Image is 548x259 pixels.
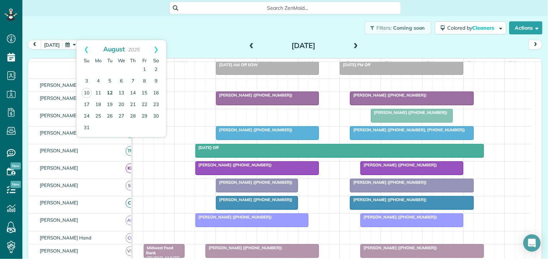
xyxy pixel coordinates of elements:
a: 3 [81,76,92,87]
a: 7 [127,76,139,87]
span: [PERSON_NAME] [38,112,80,118]
span: [PERSON_NAME] [38,248,80,254]
span: AM [126,216,135,225]
span: August [104,45,125,53]
span: [DATE] PM Off [340,62,371,67]
span: CH [126,233,135,243]
button: Colored byCleaners [435,21,506,34]
span: [PERSON_NAME] ([PHONE_NUMBER]) [360,215,437,220]
span: [PERSON_NAME] [38,95,80,101]
button: prev [28,40,42,50]
span: [PERSON_NAME] ([PHONE_NUMBER]) [216,180,293,185]
span: Cleaners [473,25,496,31]
a: 27 [116,111,127,122]
span: Filters: [377,25,392,31]
span: Tuesday [107,58,113,63]
a: 14 [127,88,139,99]
a: 6 [116,76,127,87]
a: 1 [139,64,150,76]
span: [PERSON_NAME] ([PHONE_NUMBER]) [195,215,272,220]
span: [PERSON_NAME] Hand [38,235,93,241]
a: 15 [139,88,150,99]
span: Sunday [84,58,90,63]
span: [PERSON_NAME] ([PHONE_NUMBER]) [350,93,427,98]
span: [PERSON_NAME] [38,200,80,205]
a: 2 [150,64,162,76]
a: 31 [81,122,92,134]
a: 21 [127,99,139,111]
span: [PERSON_NAME] ([PHONE_NUMBER]) [216,93,293,98]
button: next [529,40,543,50]
a: 25 [92,111,104,122]
span: VM [126,246,135,256]
span: 11am [298,60,315,66]
span: [PERSON_NAME] ([PHONE_NUMBER]) [216,197,293,202]
span: Wednesday [118,58,125,63]
a: Next [146,40,166,58]
span: Thursday [130,58,136,63]
span: [PERSON_NAME] ([PHONE_NUMBER]) [371,110,448,115]
a: 12 [104,88,116,99]
span: [PERSON_NAME] [38,182,80,188]
span: KD [126,164,135,173]
a: 28 [127,111,139,122]
a: 23 [150,99,162,111]
span: [PERSON_NAME] ([PHONE_NUMBER]) [350,197,427,202]
a: 10 [82,88,92,98]
span: New [10,162,21,170]
span: [PERSON_NAME] ([PHONE_NUMBER], [PHONE_NUMBER]) [350,127,465,132]
div: Open Intercom Messenger [523,234,541,252]
a: Prev [77,40,96,58]
span: 2025 [128,47,139,52]
a: 17 [81,99,92,111]
span: Coming soon [393,25,426,31]
span: [PERSON_NAME] [38,148,80,153]
h2: [DATE] [259,42,349,50]
span: Saturday [153,58,159,63]
span: 12pm [340,60,355,66]
span: 10am [257,60,273,66]
button: [DATE] [41,40,63,50]
span: Monday [95,58,102,63]
a: 4 [92,76,104,87]
a: 9 [150,76,162,87]
span: 2pm [423,60,435,66]
a: 8 [139,76,150,87]
span: 8am [174,60,188,66]
span: CT [126,198,135,208]
span: [PERSON_NAME] [38,82,80,88]
span: [PERSON_NAME] ([PHONE_NUMBER]) [360,162,437,167]
a: 16 [150,88,162,99]
a: 18 [92,99,104,111]
span: 1pm [381,60,394,66]
a: 13 [116,88,127,99]
button: Actions [509,21,543,34]
span: New [10,181,21,188]
a: 22 [139,99,150,111]
span: [PERSON_NAME] ([PHONE_NUMBER]) [216,127,293,132]
span: 3pm [464,60,476,66]
a: 24 [81,111,92,122]
span: [PERSON_NAME] ([PHONE_NUMBER]) [195,162,272,167]
span: [DATE] AM Off EOW [216,62,258,67]
span: [PERSON_NAME] ([PHONE_NUMBER]) [205,245,282,250]
span: [PERSON_NAME] [38,165,80,171]
span: 4pm [505,60,518,66]
a: 20 [116,99,127,111]
span: [PERSON_NAME] ([PHONE_NUMBER]) [360,245,437,250]
span: [PERSON_NAME] [38,130,80,136]
a: 5 [104,76,116,87]
a: 11 [92,88,104,99]
span: Friday [142,58,147,63]
span: SC [126,181,135,191]
a: 30 [150,111,162,122]
span: 9am [216,60,229,66]
span: [PERSON_NAME] [38,217,80,223]
a: 19 [104,99,116,111]
span: [DATE] Off [195,145,219,150]
a: 29 [139,111,150,122]
span: TM [126,146,135,156]
span: Colored by [448,25,497,31]
span: [PERSON_NAME] ([PHONE_NUMBER]) [350,180,427,185]
a: 26 [104,111,116,122]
